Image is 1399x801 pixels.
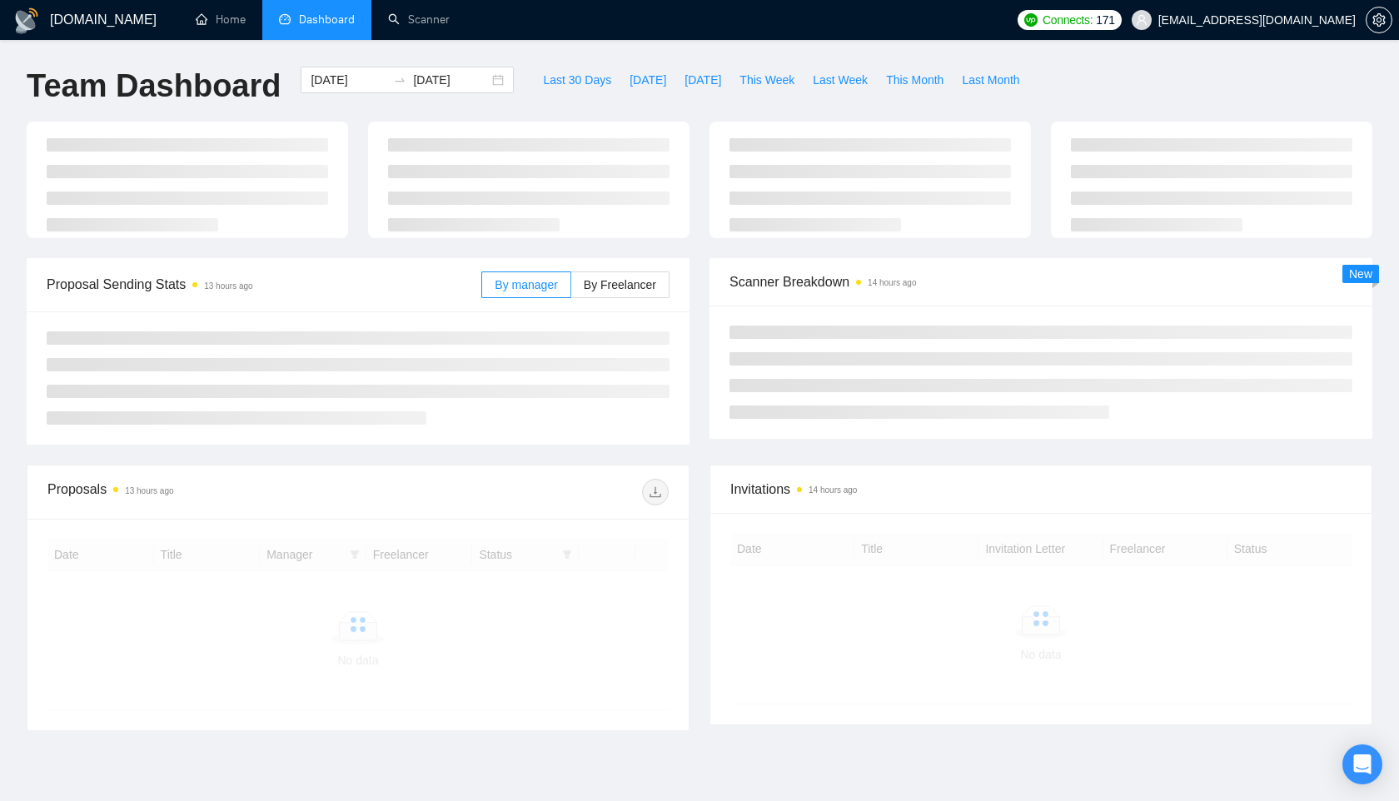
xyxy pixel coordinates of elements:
[279,13,291,25] span: dashboard
[729,271,1352,292] span: Scanner Breakdown
[813,71,868,89] span: Last Week
[388,12,450,27] a: searchScanner
[675,67,730,93] button: [DATE]
[620,67,675,93] button: [DATE]
[495,278,557,291] span: By manager
[1136,14,1148,26] span: user
[47,274,481,295] span: Proposal Sending Stats
[730,479,1352,500] span: Invitations
[1366,13,1392,27] a: setting
[804,67,877,93] button: Last Week
[13,7,40,34] img: logo
[534,67,620,93] button: Last 30 Days
[393,73,406,87] span: swap-right
[730,67,804,93] button: This Week
[886,71,943,89] span: This Month
[196,12,246,27] a: homeHome
[311,71,386,89] input: Start date
[685,71,721,89] span: [DATE]
[868,278,916,287] time: 14 hours ago
[393,73,406,87] span: to
[877,67,953,93] button: This Month
[1342,744,1382,784] div: Open Intercom Messenger
[1096,11,1114,29] span: 171
[1367,13,1392,27] span: setting
[299,12,355,27] span: Dashboard
[47,479,358,505] div: Proposals
[739,71,794,89] span: This Week
[1024,13,1038,27] img: upwork-logo.png
[962,71,1019,89] span: Last Month
[584,278,656,291] span: By Freelancer
[809,485,857,495] time: 14 hours ago
[1043,11,1093,29] span: Connects:
[1349,267,1372,281] span: New
[204,281,252,291] time: 13 hours ago
[1366,7,1392,33] button: setting
[413,71,489,89] input: End date
[953,67,1028,93] button: Last Month
[630,71,666,89] span: [DATE]
[27,67,281,106] h1: Team Dashboard
[543,71,611,89] span: Last 30 Days
[125,486,173,495] time: 13 hours ago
